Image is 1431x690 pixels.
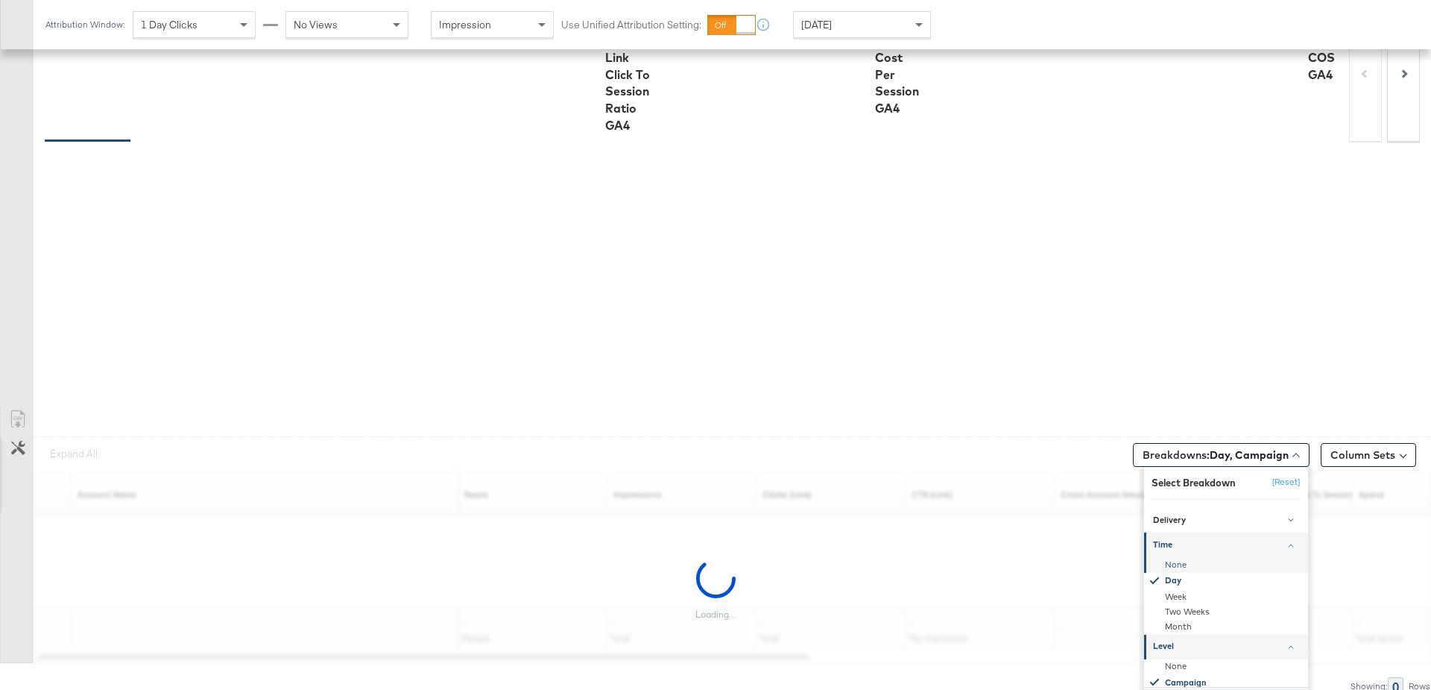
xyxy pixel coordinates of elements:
div: Level [1153,641,1301,653]
a: Level [1144,634,1308,659]
div: Select Breakdown [1152,475,1236,489]
button: [Reset] [1263,471,1301,495]
div: Month [1146,619,1308,634]
div: None [1146,659,1308,674]
div: Loading... [695,609,736,621]
span: Breakdowns: [1143,448,1289,462]
span: 1 Day Clicks [141,18,198,31]
div: Two Weeks [1146,604,1308,619]
a: Delivery [1144,508,1308,533]
a: Time [1144,533,1308,557]
b: Day, Campaign [1210,448,1289,462]
button: Breakdowns:Day, Campaign [1133,443,1310,467]
div: None [1146,557,1308,572]
div: Cross Account Link Click To Session Ratio GA4 [605,15,652,134]
div: Cross Account Cost Per Session GA4 [875,15,922,117]
span: Impression [439,18,491,31]
div: Attribution Window: [45,19,125,30]
button: Column Sets [1321,443,1416,467]
div: Time [1144,557,1308,634]
span: [DATE] [801,18,832,31]
div: Day [1146,572,1308,589]
span: No Views [294,18,338,31]
div: Delivery [1153,514,1301,526]
div: Time [1153,539,1301,551]
label: Use Unified Attribution Setting: [561,18,701,32]
div: Week [1146,589,1308,604]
